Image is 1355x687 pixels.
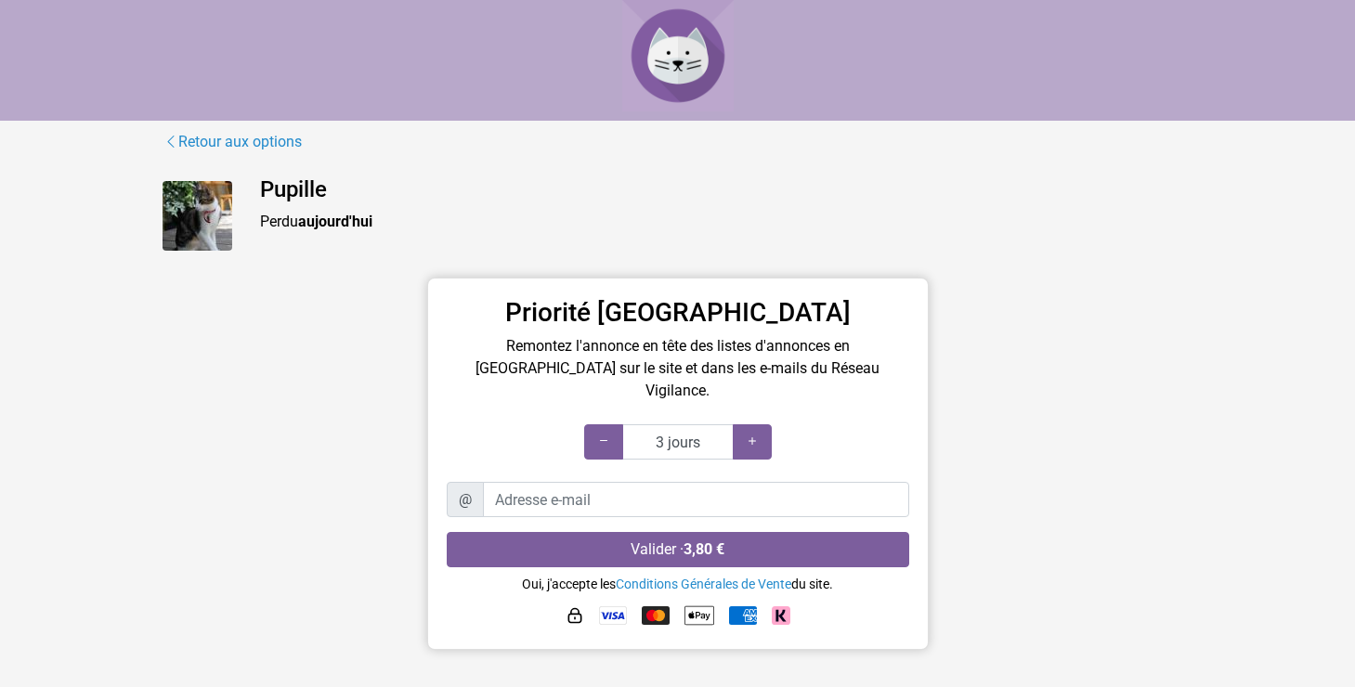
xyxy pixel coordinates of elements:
a: Retour aux options [163,130,303,154]
img: Visa [599,606,627,625]
a: Conditions Générales de Vente [616,577,791,591]
small: Oui, j'accepte les du site. [522,577,833,591]
img: Mastercard [642,606,670,625]
input: Adresse e-mail [483,482,909,517]
p: Perdu [260,211,1193,233]
h4: Pupille [260,176,1193,203]
button: Valider ·3,80 € [447,532,909,567]
strong: 3,80 € [684,540,724,558]
img: Klarna [772,606,790,625]
img: American Express [729,606,757,625]
img: HTTPS : paiement sécurisé [566,606,584,625]
strong: aujourd'hui [298,213,372,230]
h3: Priorité [GEOGRAPHIC_DATA] [447,297,909,329]
img: Apple Pay [684,601,714,630]
p: Remontez l'annonce en tête des listes d'annonces en [GEOGRAPHIC_DATA] sur le site et dans les e-m... [447,335,909,402]
span: @ [447,482,484,517]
